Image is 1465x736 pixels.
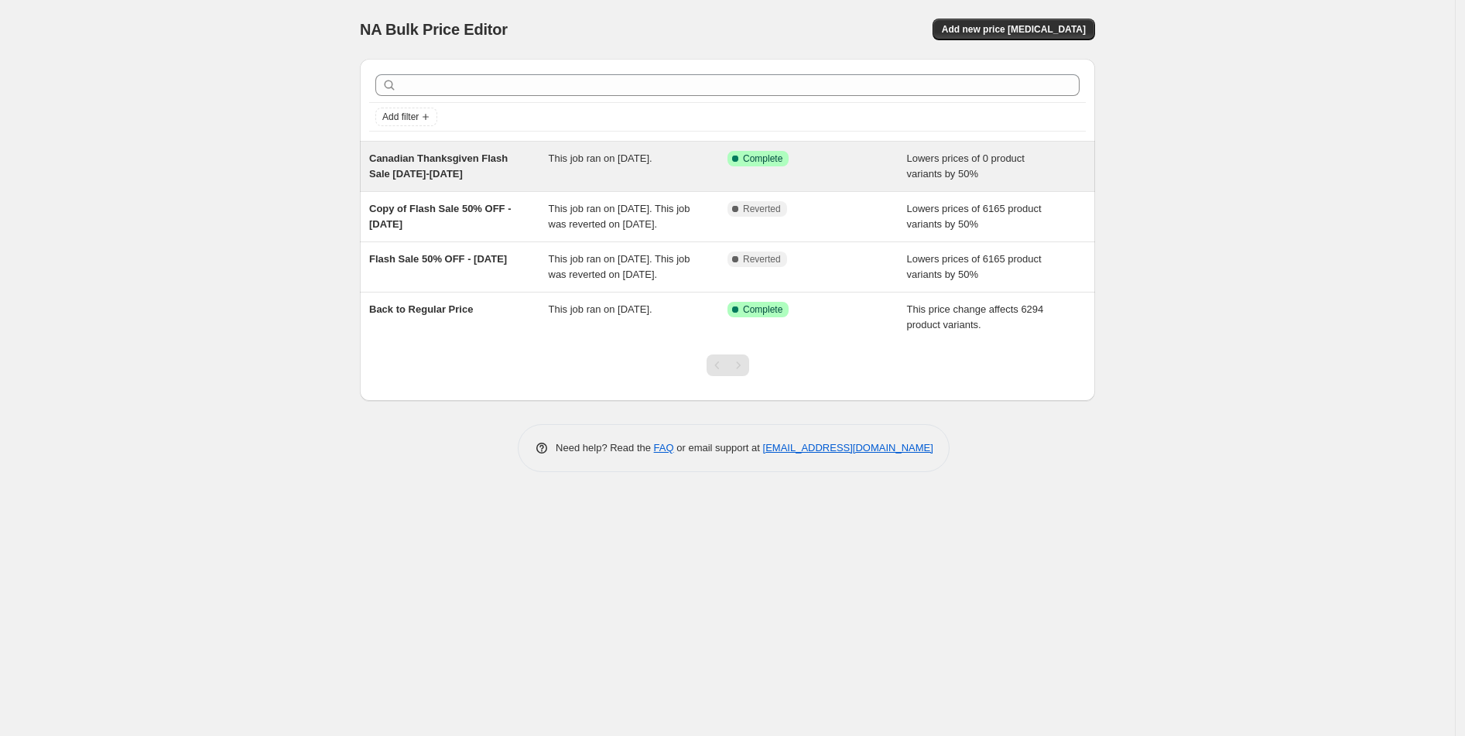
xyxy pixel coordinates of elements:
span: Back to Regular Price [369,303,473,315]
span: NA Bulk Price Editor [360,21,508,38]
span: Lowers prices of 0 product variants by 50% [907,152,1025,180]
span: Reverted [743,203,781,215]
span: or email support at [674,442,763,454]
span: This job ran on [DATE]. [549,152,652,164]
span: Lowers prices of 6165 product variants by 50% [907,203,1042,230]
span: Complete [743,152,782,165]
span: Canadian Thanksgiven Flash Sale [DATE]-[DATE] [369,152,508,180]
span: Need help? Read the [556,442,654,454]
a: FAQ [654,442,674,454]
span: This job ran on [DATE]. [549,303,652,315]
span: Complete [743,303,782,316]
span: Flash Sale 50% OFF - [DATE] [369,253,507,265]
span: Reverted [743,253,781,265]
button: Add filter [375,108,437,126]
span: Add filter [382,111,419,123]
span: This job ran on [DATE]. This job was reverted on [DATE]. [549,203,690,230]
span: Lowers prices of 6165 product variants by 50% [907,253,1042,280]
a: [EMAIL_ADDRESS][DOMAIN_NAME] [763,442,933,454]
nav: Pagination [707,354,749,376]
span: This price change affects 6294 product variants. [907,303,1044,330]
span: Copy of Flash Sale 50% OFF - [DATE] [369,203,511,230]
button: Add new price [MEDICAL_DATA] [933,19,1095,40]
span: Add new price [MEDICAL_DATA] [942,23,1086,36]
span: This job ran on [DATE]. This job was reverted on [DATE]. [549,253,690,280]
